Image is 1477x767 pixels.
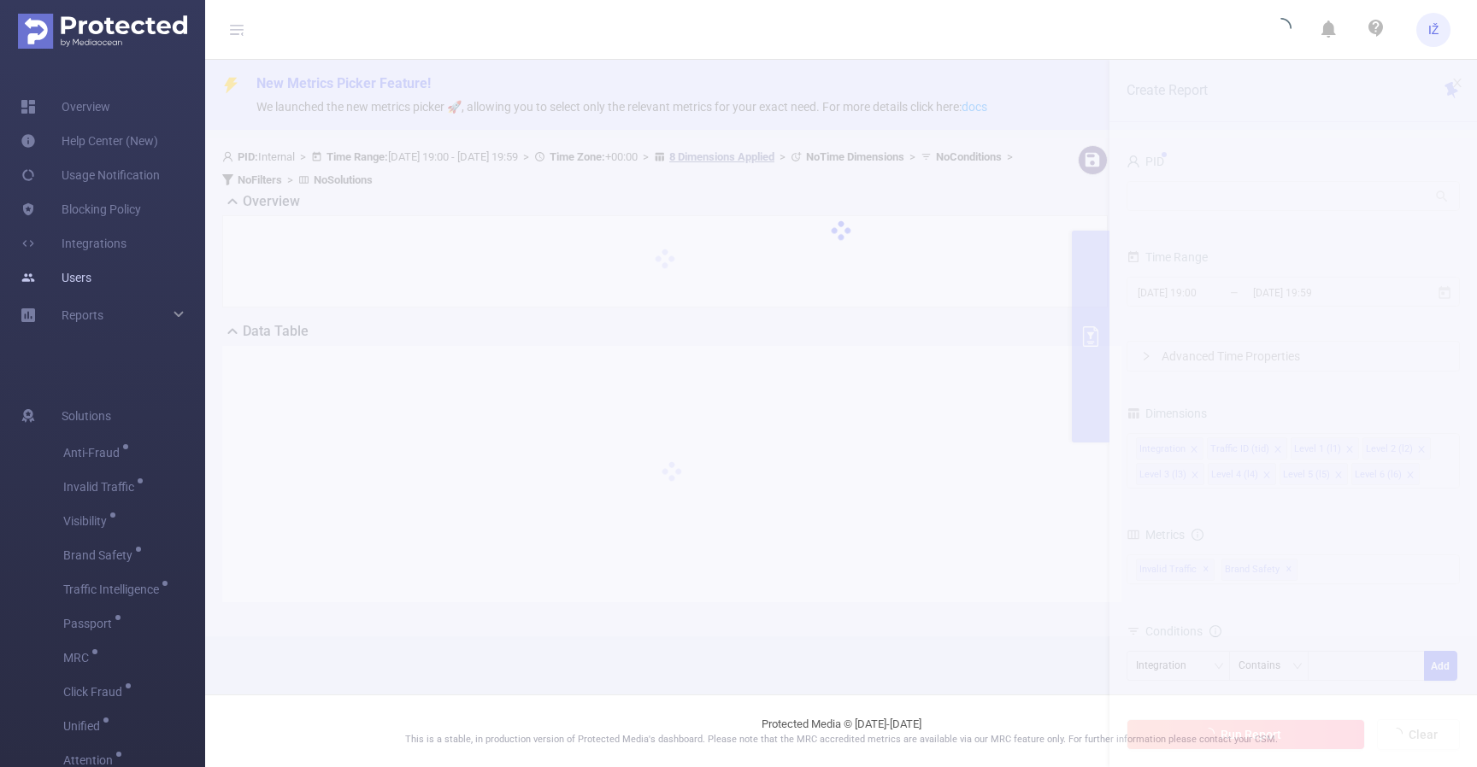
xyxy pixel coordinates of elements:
[1428,13,1439,47] span: IŽ
[63,618,118,629] span: Passport
[248,733,1434,747] p: This is a stable, in production version of Protected Media's dashboard. Please note that the MRC ...
[63,686,128,698] span: Click Fraud
[21,124,158,158] a: Help Center (New)
[62,399,111,433] span: Solutions
[18,14,187,49] img: Protected Media
[63,754,119,766] span: Attention
[63,549,138,561] span: Brand Safety
[63,481,140,493] span: Invalid Traffic
[62,298,103,332] a: Reports
[1271,18,1292,42] i: icon: loading
[62,308,103,322] span: Reports
[63,515,113,527] span: Visibility
[21,192,141,226] a: Blocking Policy
[63,720,106,732] span: Unified
[63,583,165,595] span: Traffic Intelligence
[21,226,127,261] a: Integrations
[63,652,95,664] span: MRC
[21,158,160,192] a: Usage Notification
[21,90,110,124] a: Overview
[21,261,91,295] a: Users
[63,447,126,459] span: Anti-Fraud
[205,694,1477,767] footer: Protected Media © [DATE]-[DATE]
